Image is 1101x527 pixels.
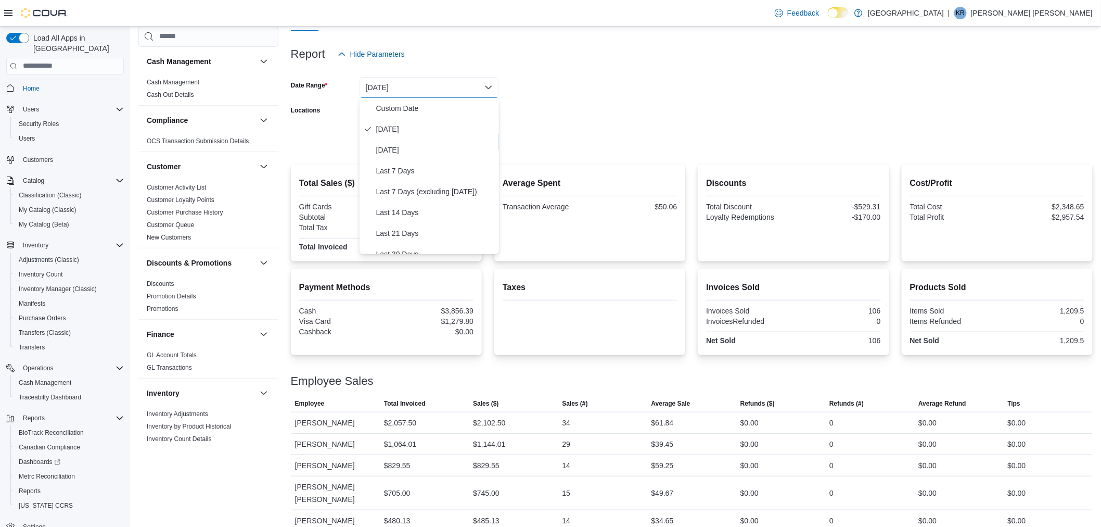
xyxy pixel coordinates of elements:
div: [PERSON_NAME] [291,412,380,433]
h2: Average Spent [503,177,677,190]
span: Promotions [147,305,178,313]
a: My Catalog (Beta) [15,218,73,231]
span: Average Sale [651,399,690,408]
div: -$529.31 [796,203,881,211]
a: BioTrack Reconciliation [15,426,88,439]
span: Customers [23,156,53,164]
span: Cash Management [19,379,71,387]
div: $34.65 [651,515,674,527]
div: $0.00 [1008,487,1026,499]
div: Items Sold [910,307,995,315]
span: Metrc Reconciliation [19,472,75,481]
span: [DATE] [376,144,495,156]
span: My Catalog (Beta) [19,220,69,229]
a: Customer Loyalty Points [147,196,214,204]
span: Reports [15,485,124,497]
button: Finance [147,329,255,340]
button: Operations [2,361,128,375]
h2: Products Sold [910,281,1084,294]
button: Inventory Count [10,267,128,282]
span: Dashboards [19,458,60,466]
div: $39.45 [651,438,674,450]
div: $3,856.39 [388,307,473,315]
span: My Catalog (Beta) [15,218,124,231]
label: Date Range [291,81,328,90]
button: Compliance [258,114,270,127]
div: 14 [562,459,570,472]
a: Transfers (Classic) [15,327,75,339]
a: Adjustments (Classic) [15,254,83,266]
button: Users [2,102,128,117]
a: OCS Transaction Submission Details [147,137,249,145]
a: Home [19,82,44,95]
button: [US_STATE] CCRS [10,498,128,513]
span: Traceabilty Dashboard [19,393,81,401]
p: [PERSON_NAME] [PERSON_NAME] [971,7,1093,19]
button: Classification (Classic) [10,188,128,203]
p: [GEOGRAPHIC_DATA] [868,7,944,19]
span: Last 14 Days [376,206,495,219]
span: Last 30 Days [376,248,495,260]
div: $0.00 [918,515,937,527]
button: Home [2,81,128,96]
span: Hide Parameters [350,49,405,59]
div: InvoicesRefunded [706,317,791,325]
span: Inventory Count [19,270,63,279]
span: Last 7 Days [376,165,495,177]
a: [US_STATE] CCRS [15,499,77,512]
button: BioTrack Reconciliation [10,425,128,440]
span: Security Roles [19,120,59,128]
span: Users [23,105,39,114]
span: Security Roles [15,118,124,130]
input: Dark Mode [828,7,850,18]
button: Discounts & Promotions [147,258,255,268]
span: BioTrack Reconciliation [19,429,84,437]
span: Operations [19,362,124,374]
p: | [948,7,950,19]
div: Total Cost [910,203,995,211]
a: Transfers [15,341,49,354]
div: Total Tax [299,223,385,232]
div: $745.00 [473,487,500,499]
a: Dashboards [15,456,65,468]
a: Cash Management [15,377,75,389]
span: Promotion Details [147,292,196,300]
span: Purchase Orders [19,314,66,322]
h2: Invoices Sold [706,281,880,294]
div: 0 [829,417,834,429]
span: Classification (Classic) [15,189,124,202]
button: Inventory Manager (Classic) [10,282,128,296]
span: Operations [23,364,54,372]
h3: Compliance [147,115,188,126]
div: $2,057.50 [384,417,416,429]
a: Cash Management [147,79,199,86]
span: Customers [19,153,124,166]
a: Promotions [147,305,178,312]
button: Catalog [19,174,48,187]
h3: Report [291,48,325,60]
span: Users [19,134,35,143]
a: Inventory by Product Historical [147,423,232,430]
div: $59.25 [651,459,674,472]
a: Inventory Manager (Classic) [15,283,101,295]
a: Security Roles [15,118,63,130]
label: Locations [291,106,321,115]
button: Customers [2,152,128,167]
div: Discounts & Promotions [138,278,278,319]
div: Transaction Average [503,203,588,211]
a: New Customers [147,234,191,241]
a: Manifests [15,297,49,310]
span: Refunds (#) [829,399,864,408]
span: Cash Management [15,377,124,389]
button: Cash Management [147,56,255,67]
span: Inventory Count [15,268,124,281]
strong: Total Invoiced [299,243,348,251]
button: Transfers [10,340,128,355]
button: Traceabilty Dashboard [10,390,128,405]
div: Cashback [299,328,385,336]
span: Inventory Manager (Classic) [19,285,97,293]
span: Reports [19,412,124,424]
div: $0.00 [740,459,759,472]
span: Reports [23,414,45,422]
